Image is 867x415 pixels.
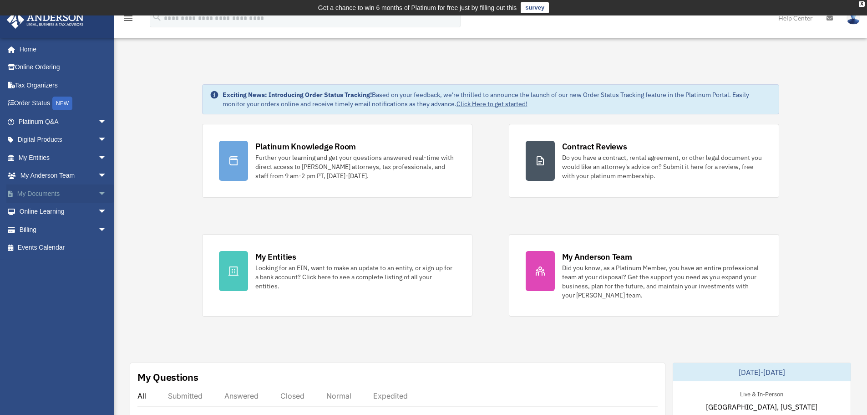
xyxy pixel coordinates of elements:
[123,13,134,24] i: menu
[6,220,121,239] a: Billingarrow_drop_down
[255,153,456,180] div: Further your learning and get your questions answered real-time with direct access to [PERSON_NAM...
[847,11,860,25] img: User Pic
[223,91,372,99] strong: Exciting News: Introducing Order Status Tracking!
[6,184,121,203] a: My Documentsarrow_drop_down
[223,90,771,108] div: Based on your feedback, we're thrilled to announce the launch of our new Order Status Tracking fe...
[6,40,116,58] a: Home
[6,94,121,113] a: Order StatusNEW
[562,141,627,152] div: Contract Reviews
[98,167,116,185] span: arrow_drop_down
[456,100,527,108] a: Click Here to get started!
[6,131,121,149] a: Digital Productsarrow_drop_down
[123,16,134,24] a: menu
[137,370,198,384] div: My Questions
[224,391,259,400] div: Answered
[202,234,472,317] a: My Entities Looking for an EIN, want to make an update to an entity, or sign up for a bank accoun...
[859,1,865,7] div: close
[673,363,851,381] div: [DATE]-[DATE]
[706,401,817,412] span: [GEOGRAPHIC_DATA], [US_STATE]
[6,149,121,167] a: My Entitiesarrow_drop_down
[255,251,296,262] div: My Entities
[98,149,116,167] span: arrow_drop_down
[255,263,456,291] div: Looking for an EIN, want to make an update to an entity, or sign up for a bank account? Click her...
[562,251,632,262] div: My Anderson Team
[562,153,762,180] div: Do you have a contract, rental agreement, or other legal document you would like an attorney's ad...
[202,124,472,198] a: Platinum Knowledge Room Further your learning and get your questions answered real-time with dire...
[373,391,408,400] div: Expedited
[52,97,72,110] div: NEW
[509,124,779,198] a: Contract Reviews Do you have a contract, rental agreement, or other legal document you would like...
[280,391,304,400] div: Closed
[98,220,116,239] span: arrow_drop_down
[6,239,121,257] a: Events Calendar
[509,234,779,317] a: My Anderson Team Did you know, as a Platinum Member, you have an entire professional team at your...
[152,12,162,22] i: search
[98,131,116,149] span: arrow_drop_down
[326,391,351,400] div: Normal
[6,167,121,185] a: My Anderson Teamarrow_drop_down
[521,2,549,13] a: survey
[6,203,121,221] a: Online Learningarrow_drop_down
[255,141,356,152] div: Platinum Knowledge Room
[318,2,517,13] div: Get a chance to win 6 months of Platinum for free just by filling out this
[168,391,203,400] div: Submitted
[6,76,121,94] a: Tax Organizers
[733,389,791,398] div: Live & In-Person
[98,113,116,131] span: arrow_drop_down
[6,113,121,131] a: Platinum Q&Aarrow_drop_down
[98,203,116,221] span: arrow_drop_down
[6,58,121,77] a: Online Ordering
[98,184,116,203] span: arrow_drop_down
[4,11,86,29] img: Anderson Advisors Platinum Portal
[137,391,146,400] div: All
[562,263,762,300] div: Did you know, as a Platinum Member, you have an entire professional team at your disposal? Get th...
